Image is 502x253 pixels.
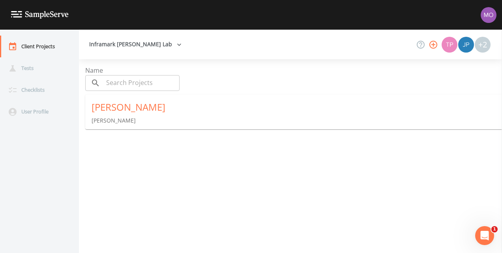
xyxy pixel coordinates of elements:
div: Joshua gere Paul [458,37,474,53]
p: [PERSON_NAME] [92,117,502,125]
iframe: Intercom live chat [475,226,494,245]
button: Inframark [PERSON_NAME] Lab [86,37,185,52]
span: 1 [491,226,498,232]
img: 41241ef155101aa6d92a04480b0d0000 [458,37,474,53]
input: Search Projects [103,75,180,91]
div: +2 [475,37,491,53]
div: [PERSON_NAME] [92,101,502,113]
img: e5df77a8b646eb52ef3ad048c1c29e95 [481,7,496,23]
img: 2042d1f3fa703f1ad346094593ff6b45 [442,37,457,53]
div: Taylor Parks [441,37,458,53]
img: logo [11,11,69,19]
span: Name [85,66,103,75]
